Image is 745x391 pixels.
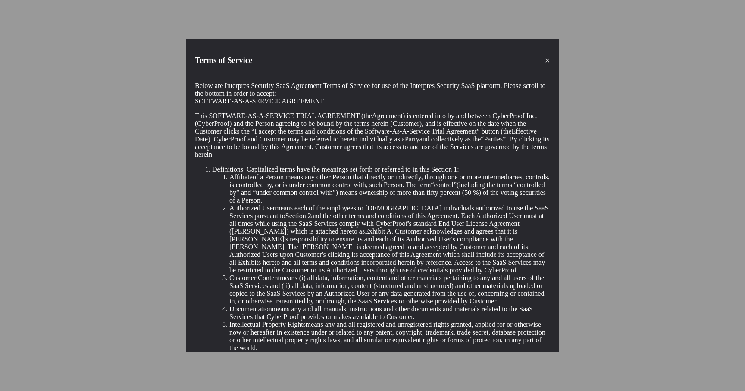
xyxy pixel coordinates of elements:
[285,212,311,219] span: Section 2
[372,112,403,119] span: Agreement
[232,228,286,235] span: [PERSON_NAME]
[393,120,419,127] span: Customer
[229,274,280,282] span: Customer Content
[195,97,550,105] div: SOFTWARE-AS-A-SERVICE AGREEMENT
[229,173,550,204] li: of a Person means any other Person that directly or indirectly, through one or more intermediarie...
[195,82,550,97] div: Below are Interpres Security SaaS Agreement Terms of Service for use of the Interpres Security Sa...
[229,204,275,212] span: Authorized User
[195,128,537,143] span: Effective Date
[229,321,306,328] span: Intellectual Property Rights
[197,120,229,127] span: CyberProof
[229,305,550,321] li: means any and all manuals, instructions and other documents and materials related to the SaaS Ser...
[405,135,419,143] span: Party
[365,228,391,235] span: Exhibit A
[212,166,243,173] span: Definitions
[229,274,550,305] li: means (i) all data, information, content and other materials pertaining to any and all users of t...
[431,166,457,173] span: Section 1
[229,173,253,181] span: Affiliate
[195,112,550,159] p: This SOFTWARE-AS-A-SERVICE TRIAL AGREEMENT (the ) is entered into by and between CyberProof Inc. ...
[229,321,550,352] li: means any and all registered and unregistered rights granted, applied for or otherwise now or her...
[229,204,550,274] li: means each of the employees or [DEMOGRAPHIC_DATA] individuals authorized to use the SaaS Services...
[545,48,550,73] button: ✕
[229,352,269,359] span: CyberProof IP
[229,305,272,313] span: Documentation
[229,352,550,391] li: refers to CyberProof's existing proprietary or Confidential Information and the SaaS Services as ...
[195,56,252,65] h3: Terms of Service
